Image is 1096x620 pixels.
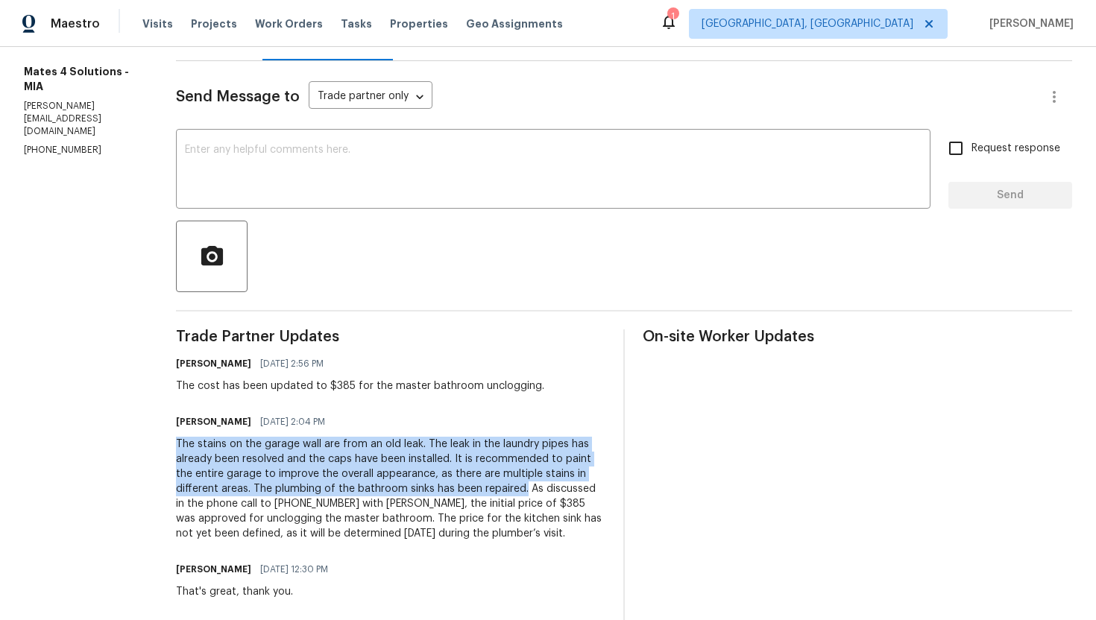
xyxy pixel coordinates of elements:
[176,562,251,577] h6: [PERSON_NAME]
[191,16,237,31] span: Projects
[390,16,448,31] span: Properties
[24,100,140,138] p: [PERSON_NAME][EMAIL_ADDRESS][DOMAIN_NAME]
[51,16,100,31] span: Maestro
[176,356,251,371] h6: [PERSON_NAME]
[309,85,432,110] div: Trade partner only
[466,16,563,31] span: Geo Assignments
[971,141,1060,156] span: Request response
[176,584,337,599] div: That's great, thank you.
[176,329,605,344] span: Trade Partner Updates
[643,329,1072,344] span: On-site Worker Updates
[142,16,173,31] span: Visits
[176,437,605,541] div: The stains on the garage wall are from an old leak. The leak in the laundry pipes has already bee...
[260,356,324,371] span: [DATE] 2:56 PM
[667,9,678,24] div: 1
[255,16,323,31] span: Work Orders
[341,19,372,29] span: Tasks
[176,379,544,393] div: The cost has been updated to $385 for the master bathroom unclogging.
[983,16,1074,31] span: [PERSON_NAME]
[176,89,300,104] span: Send Message to
[176,414,251,429] h6: [PERSON_NAME]
[260,414,325,429] span: [DATE] 2:04 PM
[260,562,328,577] span: [DATE] 12:30 PM
[24,64,140,94] h5: Mates 4 Solutions - MIA
[24,144,140,156] p: [PHONE_NUMBER]
[702,16,913,31] span: [GEOGRAPHIC_DATA], [GEOGRAPHIC_DATA]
